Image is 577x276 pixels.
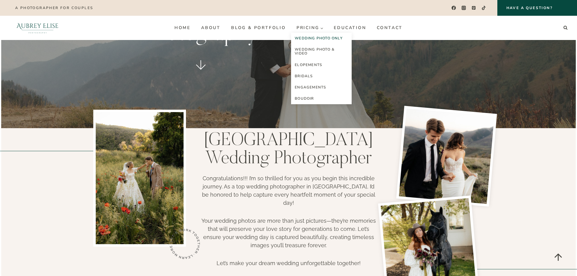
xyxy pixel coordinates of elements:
[7,16,68,40] img: Aubrey Elise Photography
[291,82,352,93] a: Engagements
[459,4,468,12] a: Instagram
[226,23,291,33] a: Blog & Portfolio
[196,23,226,33] a: About
[291,71,352,82] a: Bridals
[329,23,371,33] a: Education
[469,4,478,12] a: Pinterest
[561,24,570,32] button: View Search Form
[199,217,378,249] p: Your wedding photos are more than just pictures—they’re memories that will preserve your love sto...
[199,259,378,267] p: Let’s make your dream wedding unforgettable together!
[371,23,408,33] a: Contact
[479,4,488,12] a: TikTok
[291,93,352,104] a: Boudoir
[169,23,408,33] nav: Primary
[291,33,352,44] a: Wedding Photo Only
[548,247,568,267] a: Scroll to top
[291,59,352,71] a: Elopements
[15,6,93,10] p: A photographer for couples
[199,132,378,168] h1: [GEOGRAPHIC_DATA] Wedding Photographer
[169,23,196,33] a: Home
[199,174,378,207] p: Congratulations!!! I’m so thrilled for you as you begin this incredible journey. As a top wedding...
[291,44,352,59] a: Wedding Photo & Video
[291,23,329,33] button: Child menu of Pricing
[396,106,497,206] img: bride and groom holding hands running
[93,110,186,247] img: groom kissing brides hand in Utah poppy field
[449,4,458,12] a: Facebook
